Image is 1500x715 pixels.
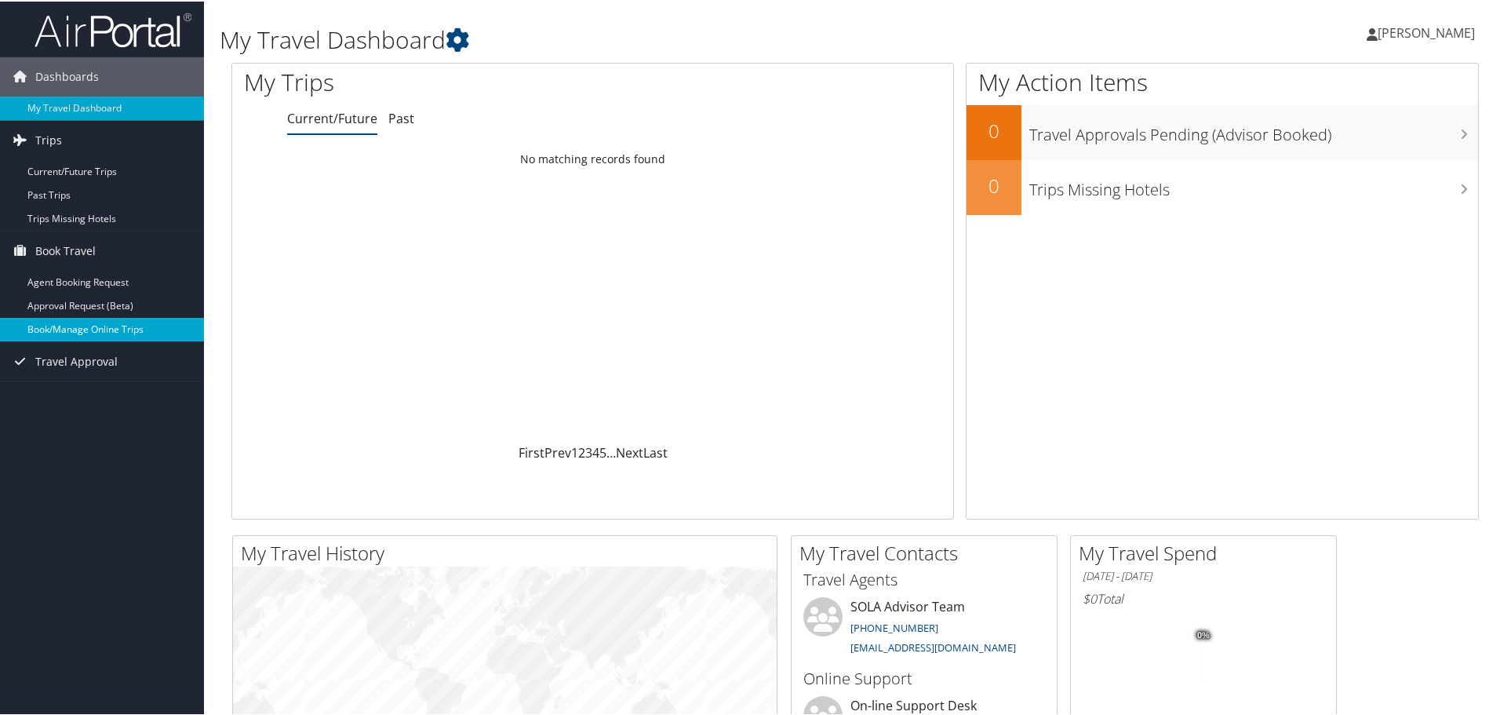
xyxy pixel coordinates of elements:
[616,443,643,460] a: Next
[1029,115,1478,144] h3: Travel Approvals Pending (Advisor Booked)
[967,64,1478,97] h1: My Action Items
[967,104,1478,159] a: 0Travel Approvals Pending (Advisor Booked)
[1083,589,1324,606] h6: Total
[220,22,1067,55] h1: My Travel Dashboard
[1029,170,1478,199] h3: Trips Missing Hotels
[388,108,414,126] a: Past
[1083,567,1324,582] h6: [DATE] - [DATE]
[1079,538,1336,565] h2: My Travel Spend
[599,443,606,460] a: 5
[1083,589,1097,606] span: $0
[241,538,777,565] h2: My Travel History
[796,596,1053,660] li: SOLA Advisor Team
[35,56,99,95] span: Dashboards
[519,443,544,460] a: First
[850,619,938,633] a: [PHONE_NUMBER]
[35,341,118,380] span: Travel Approval
[1197,629,1210,639] tspan: 0%
[803,666,1045,688] h3: Online Support
[606,443,616,460] span: …
[967,116,1021,143] h2: 0
[287,108,377,126] a: Current/Future
[35,119,62,159] span: Trips
[592,443,599,460] a: 4
[967,171,1021,198] h2: 0
[803,567,1045,589] h3: Travel Agents
[232,144,953,172] td: No matching records found
[585,443,592,460] a: 3
[1367,8,1491,55] a: [PERSON_NAME]
[1378,23,1475,40] span: [PERSON_NAME]
[35,230,96,269] span: Book Travel
[799,538,1057,565] h2: My Travel Contacts
[578,443,585,460] a: 2
[571,443,578,460] a: 1
[544,443,571,460] a: Prev
[35,10,191,47] img: airportal-logo.png
[967,159,1478,213] a: 0Trips Missing Hotels
[850,639,1016,653] a: [EMAIL_ADDRESS][DOMAIN_NAME]
[244,64,641,97] h1: My Trips
[643,443,668,460] a: Last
